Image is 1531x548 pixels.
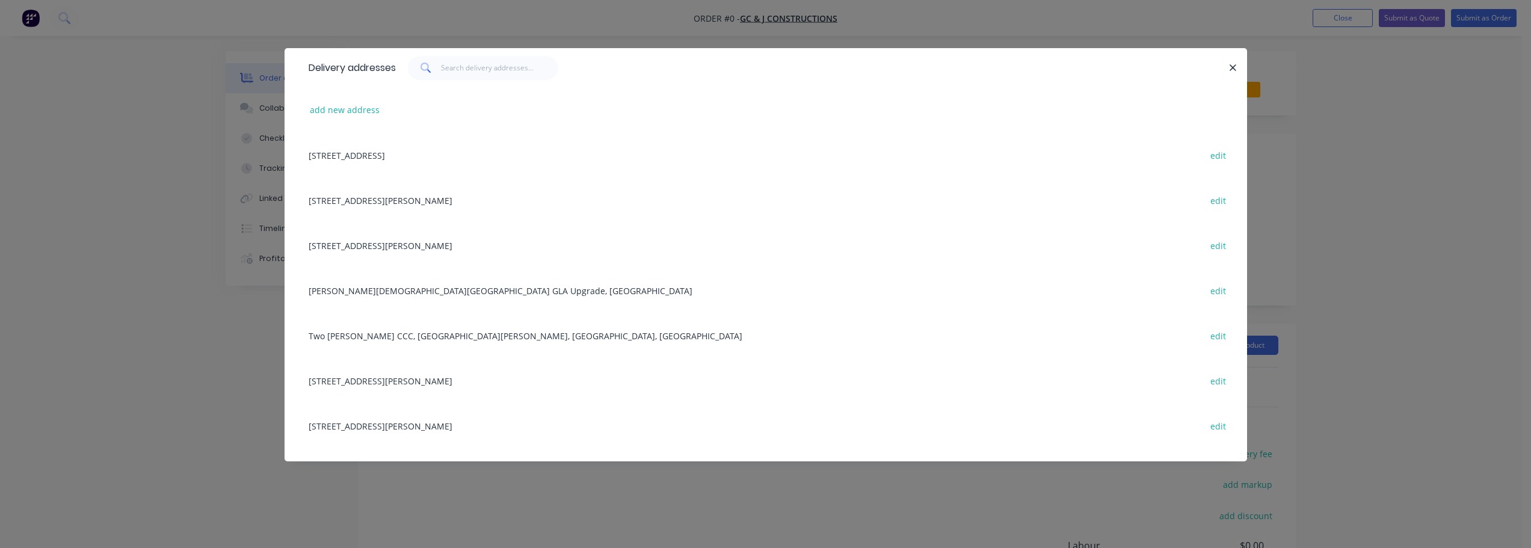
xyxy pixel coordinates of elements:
button: edit [1204,327,1233,343]
div: [STREET_ADDRESS][PERSON_NAME] [303,448,1229,493]
button: edit [1204,417,1233,434]
button: edit [1204,282,1233,298]
div: [STREET_ADDRESS] [303,132,1229,177]
input: Search delivery addresses... [441,56,558,80]
div: Two [PERSON_NAME] CCC, [GEOGRAPHIC_DATA][PERSON_NAME], [GEOGRAPHIC_DATA], [GEOGRAPHIC_DATA] [303,313,1229,358]
div: [STREET_ADDRESS][PERSON_NAME] [303,403,1229,448]
button: add new address [304,102,386,118]
div: [PERSON_NAME][DEMOGRAPHIC_DATA][GEOGRAPHIC_DATA] GLA Upgrade, [GEOGRAPHIC_DATA] [303,268,1229,313]
div: [STREET_ADDRESS][PERSON_NAME] [303,223,1229,268]
button: edit [1204,147,1233,163]
div: [STREET_ADDRESS][PERSON_NAME] [303,358,1229,403]
button: edit [1204,237,1233,253]
button: edit [1204,372,1233,389]
div: [STREET_ADDRESS][PERSON_NAME] [303,177,1229,223]
div: Delivery addresses [303,49,396,87]
button: edit [1204,192,1233,208]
